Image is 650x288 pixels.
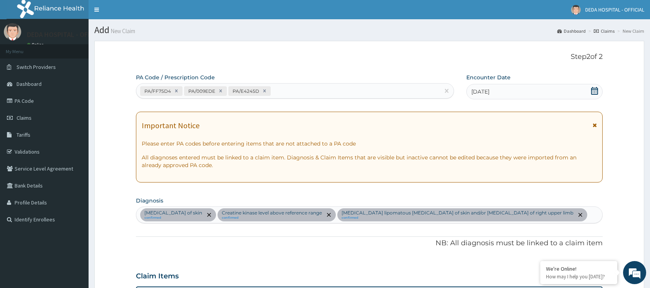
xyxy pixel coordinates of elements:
h1: Add [94,25,644,35]
a: Online [27,42,45,47]
label: Diagnosis [136,197,163,204]
span: Claims [17,114,32,121]
span: remove selection option [206,211,213,218]
p: [MEDICAL_DATA] lipomatous [MEDICAL_DATA] of skin and/or [MEDICAL_DATA] of right upper limb [342,210,573,216]
p: Creatine kinase level above reference range [222,210,322,216]
label: Encounter Date [466,74,511,81]
p: How may I help you today? [546,273,611,280]
span: DEDA HOSPITAL - OFFICIAL [585,6,644,13]
small: confirmed [342,216,573,220]
li: New Claim [615,28,644,34]
div: PA/009EDE [186,87,216,95]
div: We're Online! [546,265,611,272]
small: confirmed [222,216,322,220]
a: Claims [594,28,615,34]
p: DEDA HOSPITAL - OFFICIAL [27,31,106,38]
span: Switch Providers [17,64,56,70]
span: remove selection option [325,211,332,218]
p: Please enter PA codes before entering items that are not attached to a PA code [142,140,597,147]
span: [DATE] [471,88,489,95]
img: User Image [4,23,21,40]
h3: Claim Items [136,272,179,281]
img: User Image [571,5,581,15]
small: confirmed [144,216,202,220]
p: All diagnoses entered must be linked to a claim item. Diagnosis & Claim Items that are visible bu... [142,154,597,169]
h1: Important Notice [142,121,199,130]
span: Tariffs [17,131,30,138]
div: PA/E4245D [230,87,260,95]
span: Dashboard [17,80,42,87]
label: PA Code / Prescription Code [136,74,215,81]
div: PA/FF75D4 [142,87,172,95]
p: Step 2 of 2 [136,53,603,61]
p: NB: All diagnosis must be linked to a claim item [136,238,603,248]
p: [MEDICAL_DATA] of skin [144,210,202,216]
small: New Claim [109,28,135,34]
span: remove selection option [577,211,584,218]
a: Dashboard [557,28,586,34]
